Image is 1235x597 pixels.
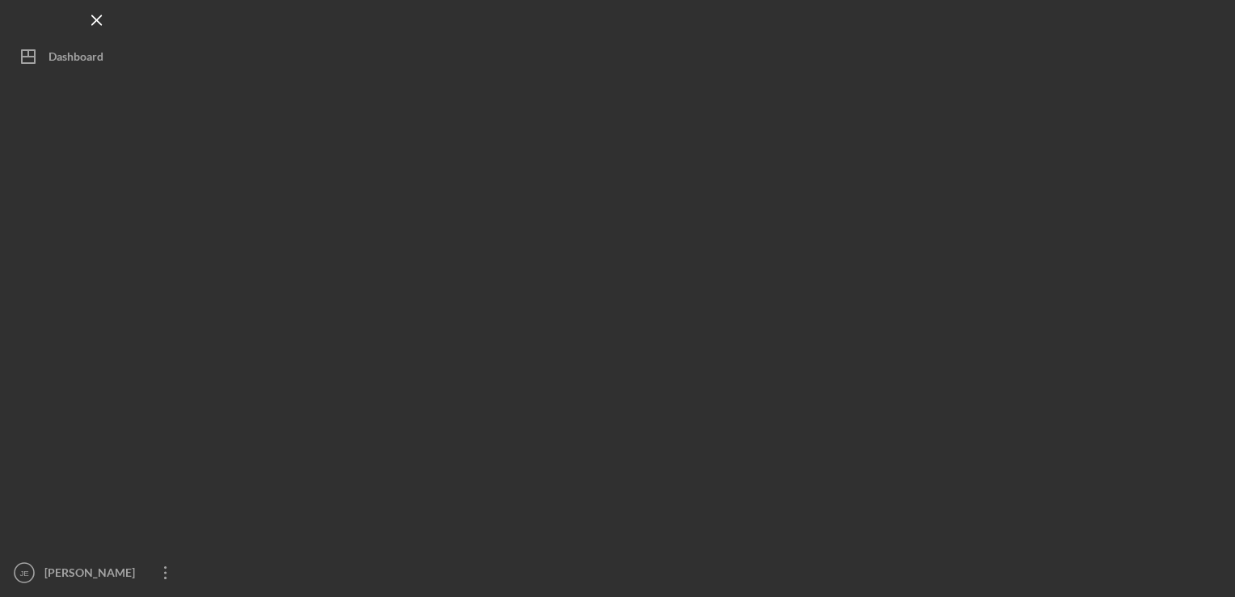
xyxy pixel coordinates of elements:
[8,40,186,73] button: Dashboard
[48,40,103,77] div: Dashboard
[19,569,28,578] text: JE
[8,557,186,589] button: JE[PERSON_NAME]
[40,557,145,593] div: [PERSON_NAME]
